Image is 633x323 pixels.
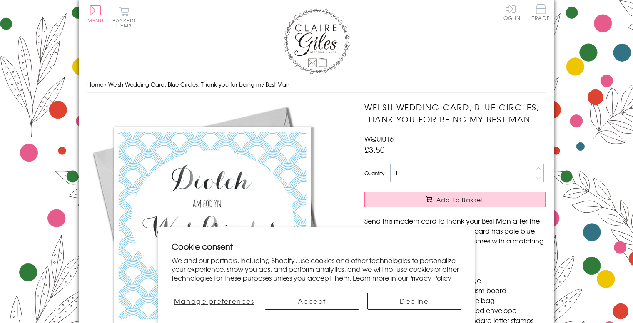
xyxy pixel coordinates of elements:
p: Send this modern card to thank your Best Man after the big day. With an art deco feel, this card ... [364,216,546,256]
h2: Cookie consent [172,241,461,252]
button: Menu [87,5,104,23]
button: Decline [367,293,461,310]
span: 0 items [116,17,135,29]
span: Menu [87,17,104,24]
a: Log In [501,4,521,20]
img: Claire Giles Greetings Cards [283,8,350,74]
span: Add to Basket [436,196,484,204]
span: › [105,80,107,88]
span: WQUI016 [364,134,394,144]
a: Trade [532,4,550,22]
span: £3.50 [364,144,385,155]
nav: breadcrumbs [87,76,546,93]
button: Accept [265,293,359,310]
button: Basket0 items [112,7,135,28]
h1: Welsh Wedding Card, Blue Circles, Thank you for being my Best Man [364,101,546,125]
button: Add to Basket [364,192,546,207]
span: Welsh Wedding Card, Blue Circles, Thank you for being my Best Man [108,80,289,88]
span: Trade [532,4,550,20]
a: Home [87,80,103,88]
a: Privacy Policy [408,273,451,283]
p: We and our partners, including Shopify, use cookies and other technologies to personalize your ex... [172,256,461,282]
span: Manage preferences [174,296,254,306]
button: Manage preferences [172,293,257,310]
label: Quantity [364,169,384,177]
